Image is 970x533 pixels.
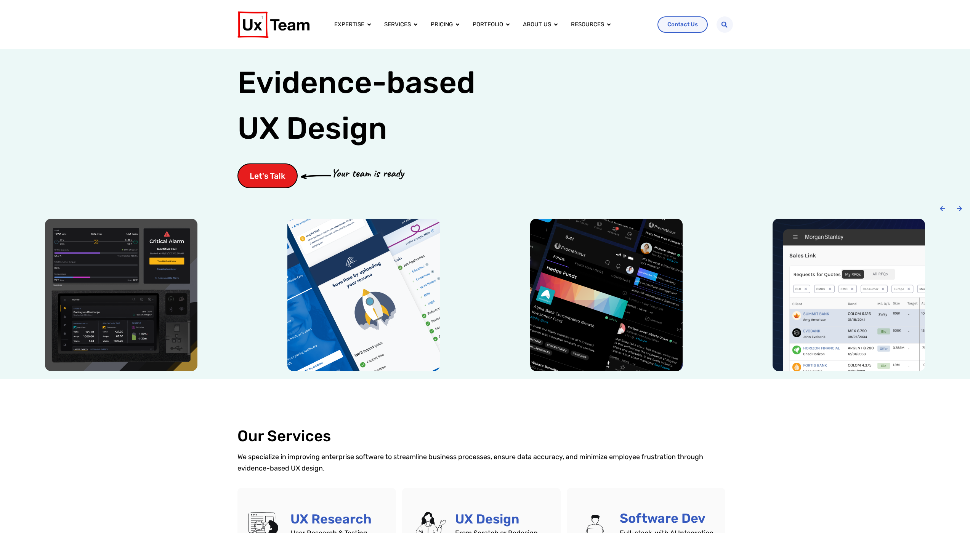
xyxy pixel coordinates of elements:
[45,219,197,371] img: Power conversion company hardware UI device ux design
[735,219,962,371] div: 4 / 6
[250,172,285,180] span: Let's Talk
[250,219,477,371] div: 2 / 6
[657,16,708,33] a: Contact Us
[473,20,503,29] a: Portfolio
[237,11,309,38] img: UX Team Logo
[8,219,235,371] div: 1 / 6
[384,20,411,29] a: Services
[530,219,683,371] img: Prometheus alts social media mobile app design
[932,496,970,533] iframe: Chat Widget
[237,60,475,151] h1: Evidence-based
[523,20,551,29] a: About us
[8,219,962,371] div: Carousel
[331,165,404,182] p: Your team is ready
[301,174,331,178] img: arrow-cta
[237,163,298,188] a: Let's Talk
[717,16,733,33] div: Search
[328,17,651,32] div: Menu Toggle
[957,206,962,211] div: Next slide
[287,219,440,371] img: SHC medical job application mobile app
[667,22,698,27] span: Contact Us
[334,20,364,29] a: Expertise
[237,427,733,445] h2: Our Services
[773,219,925,371] img: Morgan Stanley trading floor application design
[237,451,733,474] p: We specialize in improving enterprise software to streamline business processes, ensure data accu...
[571,20,604,29] a: Resources
[328,17,651,32] nav: Menu
[493,219,720,371] div: 3 / 6
[940,206,945,211] div: Previous slide
[237,109,387,147] span: UX Design
[431,20,453,29] a: Pricing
